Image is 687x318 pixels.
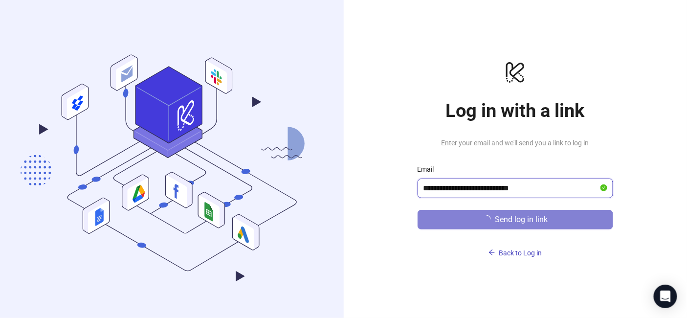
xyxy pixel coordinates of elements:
span: Back to Log in [499,249,542,257]
span: Enter your email and we'll send you a link to log in [418,137,613,148]
button: Send log in link [418,210,613,229]
span: arrow-left [488,249,495,256]
button: Back to Log in [418,245,613,261]
h1: Log in with a link [418,99,613,122]
div: Open Intercom Messenger [654,285,677,308]
a: Back to Log in [418,229,613,261]
span: Send log in link [495,215,548,224]
input: Email [423,182,598,194]
span: loading [483,215,491,223]
label: Email [418,164,441,175]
